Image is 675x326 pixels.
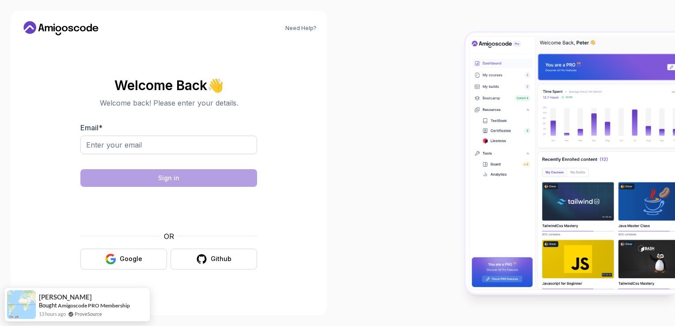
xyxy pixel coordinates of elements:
[7,290,36,319] img: provesource social proof notification image
[80,249,167,269] button: Google
[39,302,57,309] span: Bought
[285,25,316,32] a: Need Help?
[80,78,257,92] h2: Welcome Back
[80,169,257,187] button: Sign in
[75,310,102,318] a: ProveSource
[466,33,675,293] img: Amigoscode Dashboard
[171,249,257,269] button: Github
[80,98,257,108] p: Welcome back! Please enter your details.
[21,21,101,35] a: Home link
[207,78,223,92] span: 👋
[158,174,179,182] div: Sign in
[80,136,257,154] input: Enter your email
[102,192,235,226] iframe: Widget containing checkbox for hCaptcha security challenge
[211,254,231,263] div: Github
[39,310,66,318] span: 13 hours ago
[39,293,92,301] span: [PERSON_NAME]
[120,254,142,263] div: Google
[58,302,130,309] a: Amigoscode PRO Membership
[164,231,174,242] p: OR
[80,123,102,132] label: Email *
